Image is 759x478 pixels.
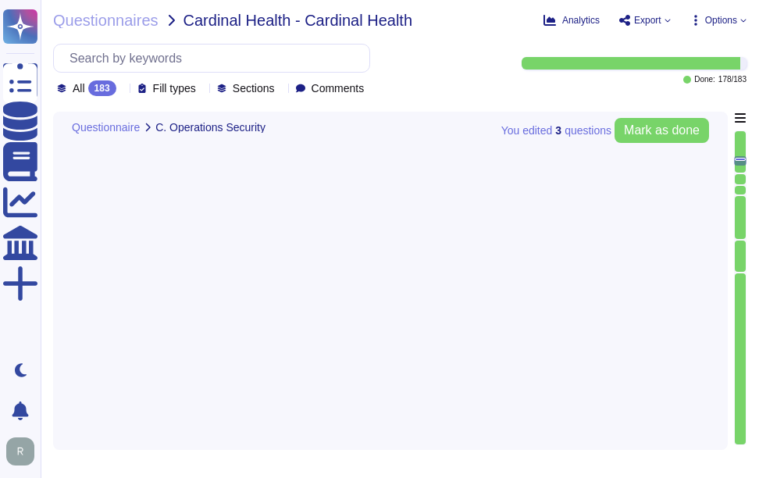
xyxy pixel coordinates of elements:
[634,16,661,25] span: Export
[312,83,365,94] span: Comments
[6,437,34,466] img: user
[184,12,412,28] span: Cardinal Health - Cardinal Health
[153,83,196,94] span: Fill types
[501,125,611,136] span: You edited question s
[562,16,600,25] span: Analytics
[694,76,715,84] span: Done:
[155,122,265,133] span: C. Operations Security
[624,124,700,137] span: Mark as done
[3,434,45,469] button: user
[718,76,747,84] span: 178 / 183
[73,83,85,94] span: All
[233,83,275,94] span: Sections
[88,80,116,96] div: 183
[555,125,561,136] b: 3
[72,122,140,133] span: Questionnaire
[53,12,159,28] span: Questionnaires
[543,14,600,27] button: Analytics
[62,45,369,72] input: Search by keywords
[705,16,737,25] span: Options
[615,118,709,143] button: Mark as done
